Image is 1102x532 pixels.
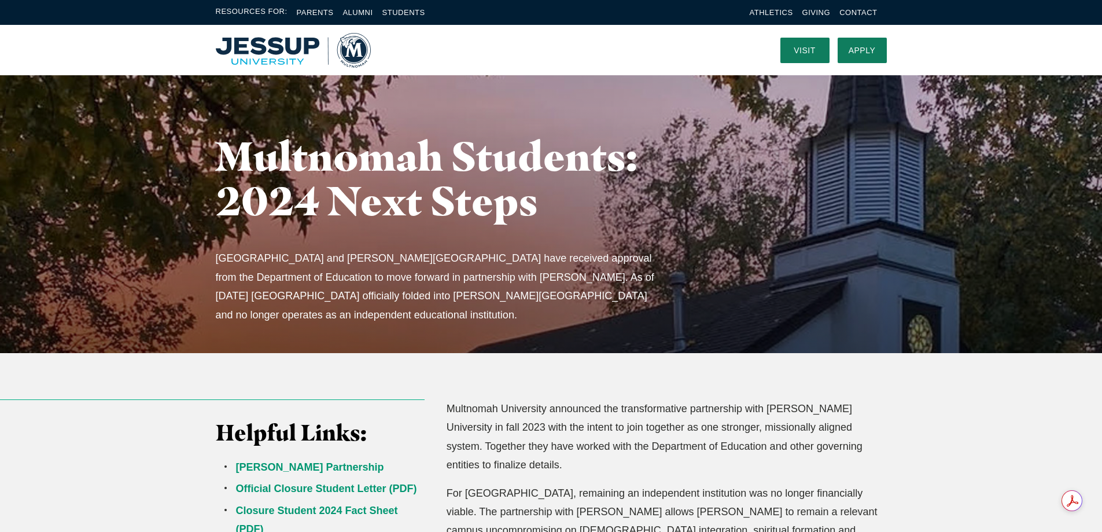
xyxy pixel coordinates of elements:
a: Apply [838,38,887,63]
a: Home [216,33,371,68]
a: Official Closure Student Letter (PDF) [236,483,417,494]
a: Alumni [342,8,373,17]
a: Parents [297,8,334,17]
a: Visit [780,38,830,63]
a: Athletics [750,8,793,17]
a: Students [382,8,425,17]
h1: Multnomah Students: 2024 Next Steps [216,134,684,223]
h3: Helpful Links: [216,420,425,446]
p: [GEOGRAPHIC_DATA] and [PERSON_NAME][GEOGRAPHIC_DATA] have received approval from the Department o... [216,249,663,324]
a: [PERSON_NAME] Partnership [236,461,384,473]
span: Resources For: [216,6,288,19]
p: Multnomah University announced the transformative partnership with [PERSON_NAME] University in fa... [447,399,887,475]
a: Contact [839,8,877,17]
a: Giving [802,8,831,17]
img: Multnomah University Logo [216,33,371,68]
